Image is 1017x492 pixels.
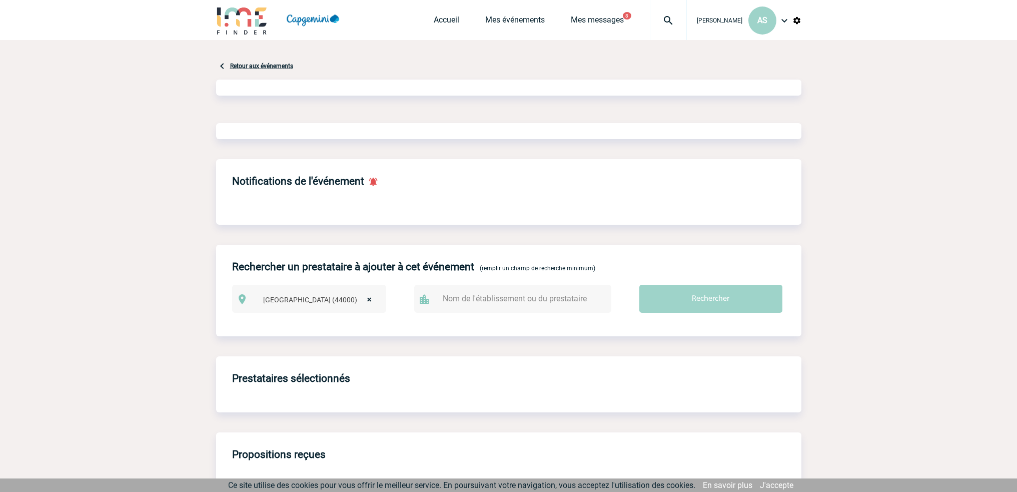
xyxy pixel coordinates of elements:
button: 8 [623,12,631,20]
h4: Propositions reçues [232,448,326,460]
input: Nom de l'établissement ou du prestataire [440,291,595,306]
span: Ce site utilise des cookies pour vous offrir le meilleur service. En poursuivant votre navigation... [228,480,695,490]
span: Nantes (44000) [259,293,382,307]
a: J'accepte [760,480,793,490]
span: × [367,293,372,307]
input: Rechercher [639,285,782,313]
a: Mes événements [485,15,545,29]
h4: Notifications de l'événement [232,175,364,187]
span: [PERSON_NAME] [697,17,742,24]
h4: Prestataires sélectionnés [232,372,350,384]
img: IME-Finder [216,6,268,35]
a: Accueil [434,15,459,29]
a: En savoir plus [703,480,752,490]
h4: Rechercher un prestataire à ajouter à cet événement [232,261,474,273]
span: (remplir un champ de recherche minimum) [480,265,595,272]
a: Retour aux événements [230,63,293,70]
a: Mes messages [571,15,624,29]
span: AS [757,16,767,25]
